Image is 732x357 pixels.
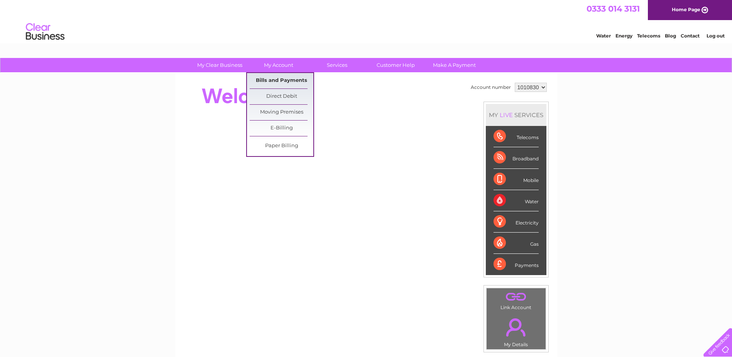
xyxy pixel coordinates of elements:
[364,58,428,72] a: Customer Help
[250,138,313,154] a: Paper Billing
[25,20,65,44] img: logo.png
[587,4,640,14] a: 0333 014 3131
[423,58,486,72] a: Make A Payment
[486,312,546,350] td: My Details
[250,121,313,136] a: E-Billing
[486,104,546,126] div: MY SERVICES
[596,33,611,39] a: Water
[665,33,676,39] a: Blog
[707,33,725,39] a: Log out
[250,105,313,120] a: Moving Premises
[498,111,514,119] div: LIVE
[494,211,539,233] div: Electricity
[494,169,539,190] div: Mobile
[637,33,660,39] a: Telecoms
[305,58,369,72] a: Services
[250,73,313,88] a: Bills and Payments
[188,58,252,72] a: My Clear Business
[681,33,700,39] a: Contact
[184,4,549,37] div: Clear Business is a trading name of Verastar Limited (registered in [GEOGRAPHIC_DATA] No. 3667643...
[494,254,539,275] div: Payments
[489,314,544,341] a: .
[489,290,544,304] a: .
[247,58,310,72] a: My Account
[494,147,539,168] div: Broadband
[494,126,539,147] div: Telecoms
[469,81,513,94] td: Account number
[486,288,546,312] td: Link Account
[494,233,539,254] div: Gas
[615,33,632,39] a: Energy
[250,89,313,104] a: Direct Debit
[494,190,539,211] div: Water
